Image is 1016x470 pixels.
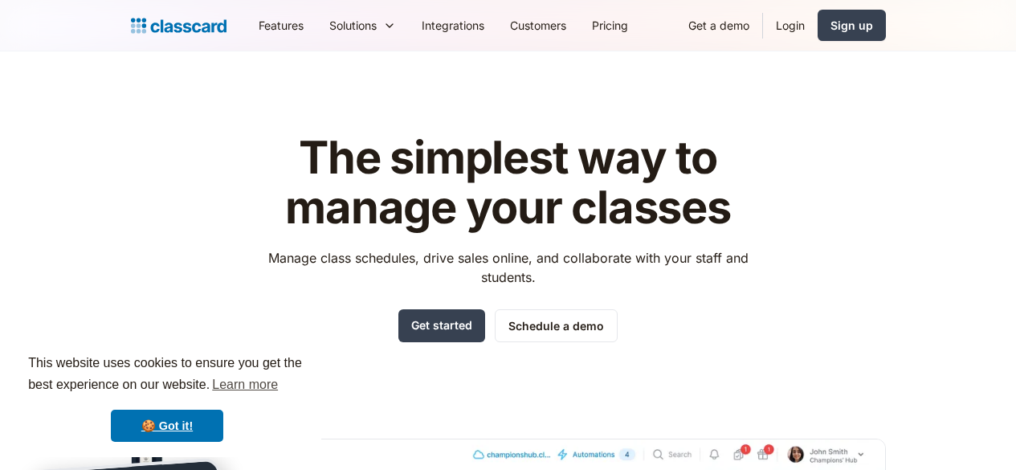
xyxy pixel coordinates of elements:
[830,17,873,34] div: Sign up
[253,133,763,232] h1: The simplest way to manage your classes
[329,17,377,34] div: Solutions
[497,7,579,43] a: Customers
[111,410,223,442] a: dismiss cookie message
[495,309,618,342] a: Schedule a demo
[13,338,321,457] div: cookieconsent
[818,10,886,41] a: Sign up
[253,248,763,287] p: Manage class schedules, drive sales online, and collaborate with your staff and students.
[675,7,762,43] a: Get a demo
[316,7,409,43] div: Solutions
[131,14,226,37] a: home
[246,7,316,43] a: Features
[210,373,280,397] a: learn more about cookies
[763,7,818,43] a: Login
[28,354,306,397] span: This website uses cookies to ensure you get the best experience on our website.
[398,309,485,342] a: Get started
[409,7,497,43] a: Integrations
[579,7,641,43] a: Pricing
